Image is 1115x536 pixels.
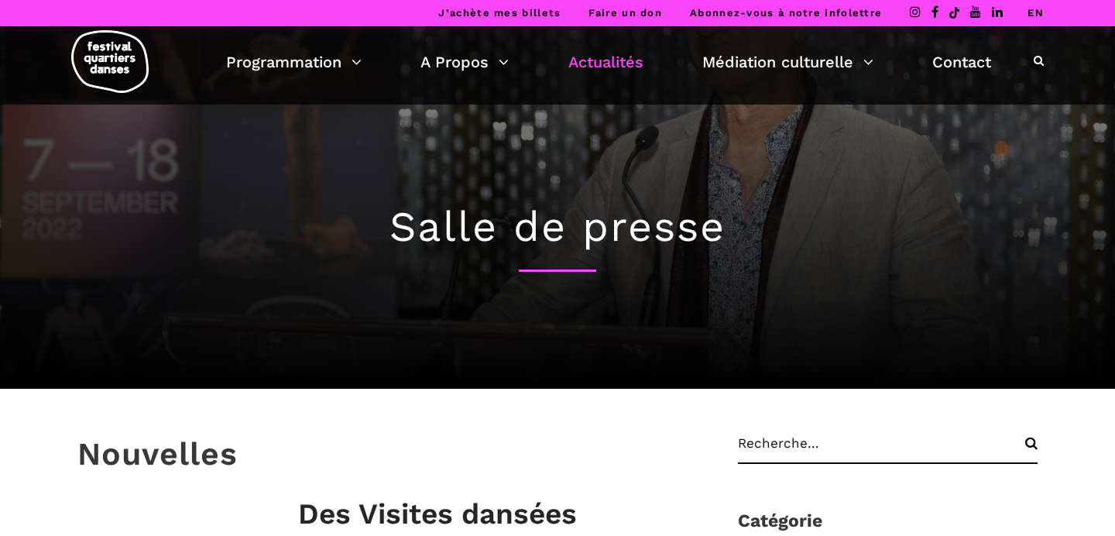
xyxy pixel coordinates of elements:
[77,202,1038,253] h1: Salle de presse
[932,49,991,75] a: Contact
[588,7,662,19] a: Faire un don
[71,30,149,93] img: logo-fqd-med
[438,7,561,19] a: J’achète mes billets
[690,7,882,19] a: Abonnez-vous à notre infolettre
[738,435,1038,464] input: Recherche...
[702,49,873,75] a: Médiation culturelle
[77,435,238,474] h3: Nouvelles
[568,49,643,75] a: Actualités
[420,49,509,75] a: A Propos
[1028,7,1044,19] a: EN
[226,49,362,75] a: Programmation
